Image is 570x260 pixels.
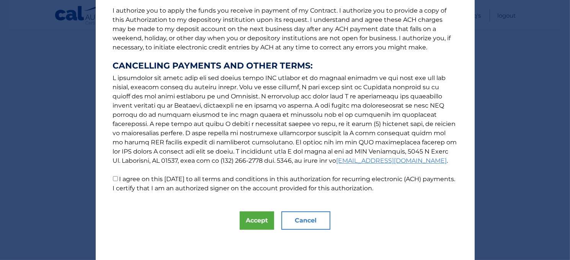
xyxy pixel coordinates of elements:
a: [EMAIL_ADDRESS][DOMAIN_NAME] [336,157,447,164]
strong: CANCELLING PAYMENTS AND OTHER TERMS: [113,61,457,70]
button: Accept [240,211,274,230]
label: I agree on this [DATE] to all terms and conditions in this authorization for recurring electronic... [113,175,456,192]
button: Cancel [281,211,330,230]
